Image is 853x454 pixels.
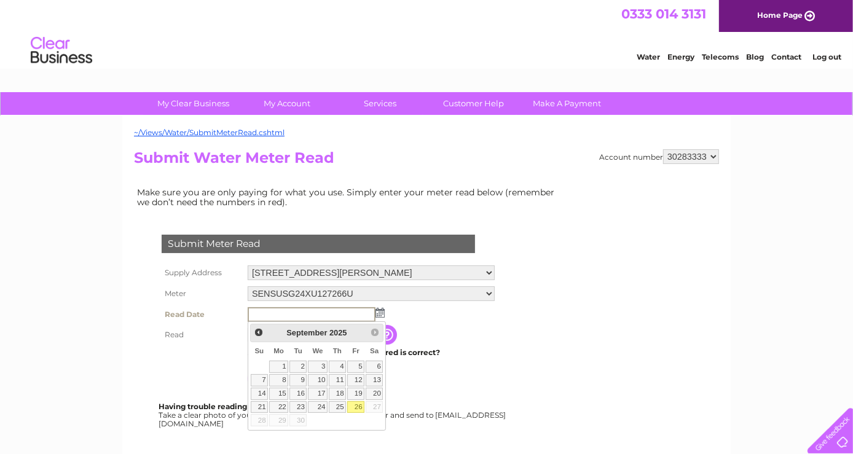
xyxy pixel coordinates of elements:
[347,361,364,373] a: 5
[637,52,660,61] a: Water
[308,388,328,400] a: 17
[423,92,525,115] a: Customer Help
[269,374,288,386] a: 8
[329,374,346,386] a: 11
[159,262,245,283] th: Supply Address
[702,52,739,61] a: Telecoms
[375,308,385,318] img: ...
[313,347,323,354] span: Wednesday
[333,347,342,354] span: Thursday
[159,283,245,304] th: Meter
[245,345,498,361] td: Are you sure the read you have entered is correct?
[599,149,719,164] div: Account number
[347,388,364,400] a: 19
[237,92,338,115] a: My Account
[269,361,288,373] a: 1
[273,347,284,354] span: Monday
[159,402,508,428] div: Take a clear photo of your readings, tell us which supply it's for and send to [EMAIL_ADDRESS][DO...
[289,374,307,386] a: 9
[252,326,266,340] a: Prev
[352,347,360,354] span: Friday
[269,388,288,400] a: 15
[251,388,268,400] a: 14
[251,401,268,413] a: 21
[294,347,302,354] span: Tuesday
[30,32,93,69] img: logo.png
[621,6,706,22] a: 0333 014 3131
[251,374,268,386] a: 7
[366,388,383,400] a: 20
[159,304,245,325] th: Read Date
[347,374,364,386] a: 12
[143,92,245,115] a: My Clear Business
[377,325,399,345] input: Information
[308,361,328,373] a: 3
[329,401,346,413] a: 25
[370,347,379,354] span: Saturday
[330,92,431,115] a: Services
[667,52,694,61] a: Energy
[517,92,618,115] a: Make A Payment
[159,402,296,411] b: Having trouble reading your meter?
[308,374,328,386] a: 10
[812,52,841,61] a: Log out
[366,361,383,373] a: 6
[329,361,346,373] a: 4
[746,52,764,61] a: Blog
[329,328,347,337] span: 2025
[134,149,719,173] h2: Submit Water Meter Read
[347,401,364,413] a: 26
[289,401,307,413] a: 23
[771,52,801,61] a: Contact
[329,388,346,400] a: 18
[137,7,718,60] div: Clear Business is a trading name of Verastar Limited (registered in [GEOGRAPHIC_DATA] No. 3667643...
[269,401,288,413] a: 22
[286,328,327,337] span: September
[366,374,383,386] a: 13
[308,401,328,413] a: 24
[254,347,264,354] span: Sunday
[289,388,307,400] a: 16
[254,327,264,337] span: Prev
[289,361,307,373] a: 2
[162,235,475,253] div: Submit Meter Read
[134,184,564,210] td: Make sure you are only paying for what you use. Simply enter your meter read below (remember we d...
[159,325,245,345] th: Read
[134,128,285,137] a: ~/Views/Water/SubmitMeterRead.cshtml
